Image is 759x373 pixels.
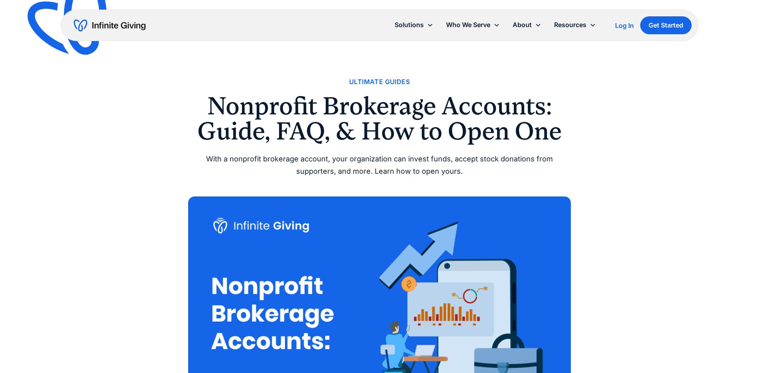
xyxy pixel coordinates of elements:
[615,21,634,30] a: Log In
[349,77,410,87] a: Ultimate Guides
[513,20,532,30] div: About
[640,16,692,34] a: Get Started
[548,16,602,33] div: Resources
[395,20,424,30] div: Solutions
[506,16,548,33] div: About
[440,16,506,33] div: Who We Serve
[74,19,146,32] a: home
[188,94,571,143] h1: Nonprofit Brokerage Accounts: Guide, FAQ, & How to Open One
[554,20,586,30] div: Resources
[615,22,634,29] div: Log In
[188,153,571,177] div: With a nonprofit brokerage account, your organization can invest funds, accept stock donations fr...
[446,20,490,30] div: Who We Serve
[388,16,440,33] div: Solutions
